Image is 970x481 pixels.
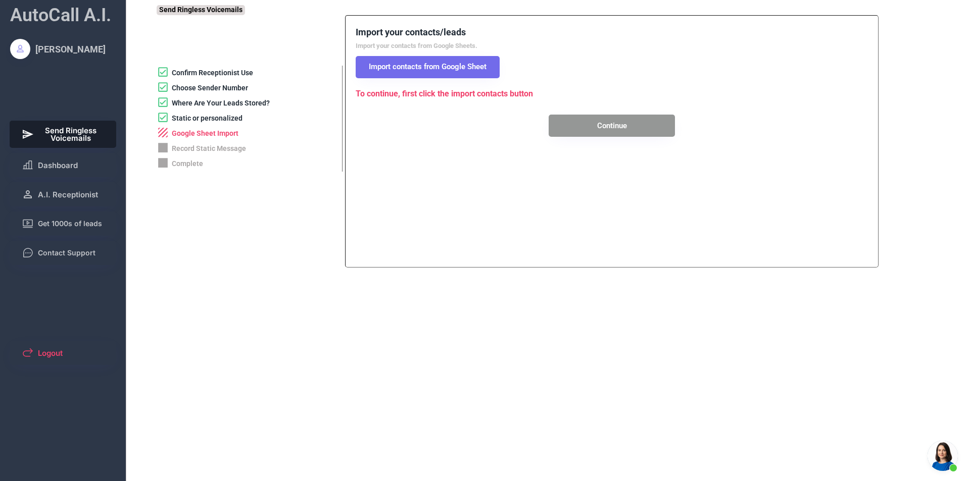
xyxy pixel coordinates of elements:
div: Google Sheet Import [172,129,238,139]
span: Get 1000s of leads [38,220,102,227]
button: Contact Support [10,241,117,265]
div: Confirm Receptionist Use [172,68,253,78]
div: Complete [172,159,203,169]
font: Import your contacts from Google Sheets. [356,42,477,49]
div: AutoCall A.I. [10,3,111,28]
span: Send Ringless Voicemails [38,127,105,142]
button: A.I. Receptionist [10,182,117,206]
span: Contact Support [38,249,95,256]
button: Logout [10,341,117,365]
button: Import contacts from Google Sheet [356,56,500,78]
font: Import your contacts/leads [356,27,466,37]
span: A.I. Receptionist [38,191,98,198]
div: Static or personalized [172,114,243,124]
div: Record Static Message [172,144,246,154]
span: Dashboard [38,162,78,169]
div: To continue, first click the import contacts button [356,88,533,99]
div: Send Ringless Voicemails [157,5,245,15]
div: [PERSON_NAME] [35,43,106,56]
button: Dashboard [10,153,117,177]
button: Get 1000s of leads [10,211,117,236]
button: Send Ringless Voicemails [10,121,117,148]
span: Logout [38,349,63,357]
div: Open chat [928,441,958,471]
div: Choose Sender Number [172,83,248,93]
div: Where Are Your Leads Stored? [172,98,270,109]
button: Continue [549,115,675,137]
